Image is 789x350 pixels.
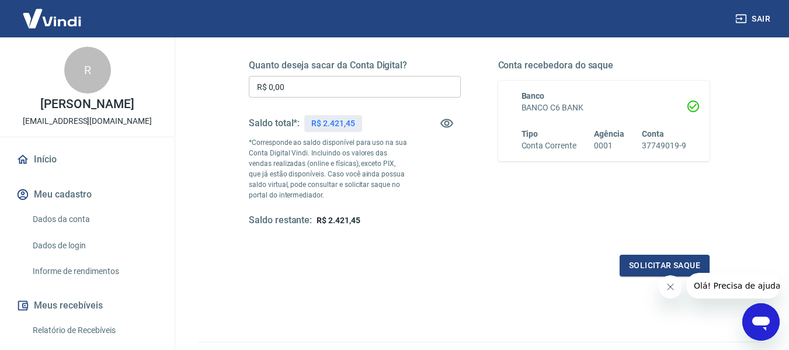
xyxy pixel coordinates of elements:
[642,140,686,152] h6: 37749019-9
[311,117,354,130] p: R$ 2.421,45
[14,293,161,318] button: Meus recebíveis
[28,234,161,258] a: Dados de login
[317,216,360,225] span: R$ 2.421,45
[14,182,161,207] button: Meu cadastro
[28,207,161,231] a: Dados da conta
[522,129,538,138] span: Tipo
[498,60,710,71] h5: Conta recebedora do saque
[642,129,664,138] span: Conta
[23,115,152,127] p: [EMAIL_ADDRESS][DOMAIN_NAME]
[249,60,461,71] h5: Quanto deseja sacar da Conta Digital?
[64,47,111,93] div: R
[249,117,300,129] h5: Saldo total*:
[14,147,161,172] a: Início
[14,1,90,36] img: Vindi
[7,8,98,18] span: Olá! Precisa de ajuda?
[40,98,134,110] p: [PERSON_NAME]
[28,318,161,342] a: Relatório de Recebíveis
[522,102,687,114] h6: BANCO C6 BANK
[620,255,710,276] button: Solicitar saque
[249,214,312,227] h5: Saldo restante:
[659,275,682,299] iframe: Fechar mensagem
[249,137,408,200] p: *Corresponde ao saldo disponível para uso na sua Conta Digital Vindi. Incluindo os valores das ve...
[594,129,624,138] span: Agência
[742,303,780,341] iframe: Botão para abrir a janela de mensagens
[28,259,161,283] a: Informe de rendimentos
[733,8,775,30] button: Sair
[522,140,576,152] h6: Conta Corrente
[594,140,624,152] h6: 0001
[522,91,545,101] span: Banco
[687,273,780,299] iframe: Mensagem da empresa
